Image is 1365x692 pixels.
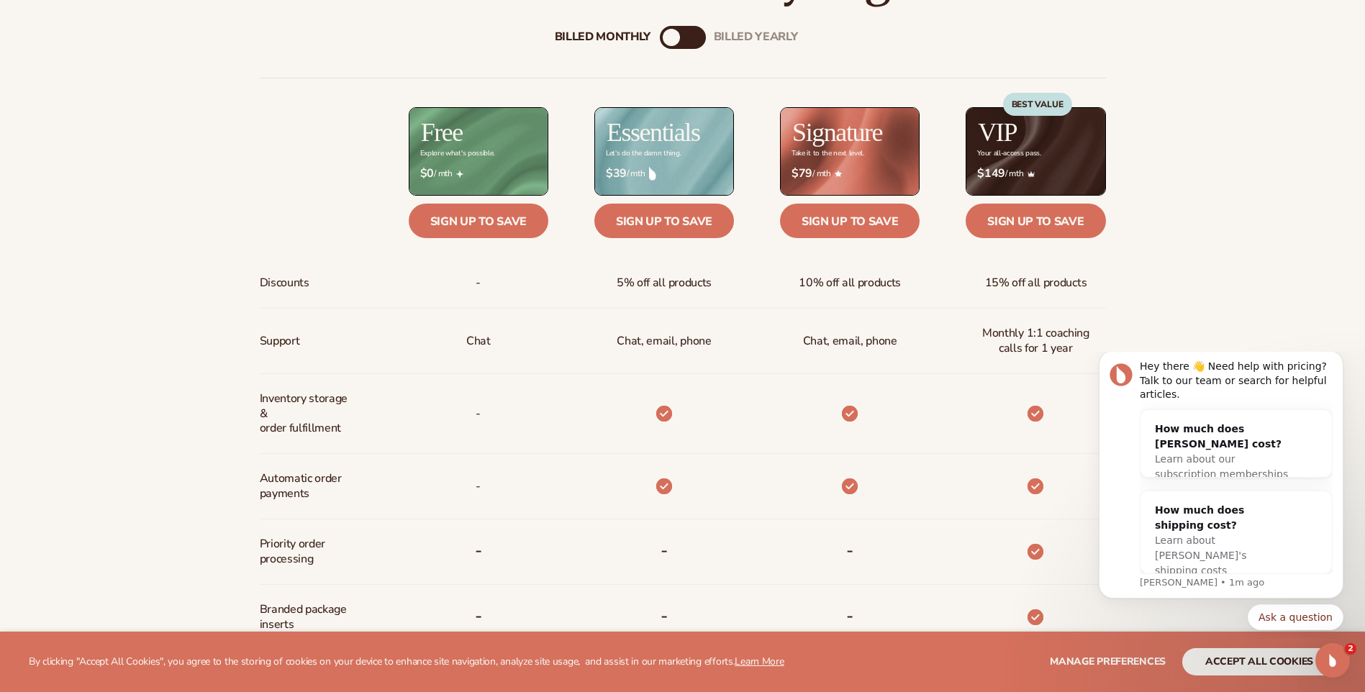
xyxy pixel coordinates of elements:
[661,604,668,627] b: -
[260,465,355,507] span: Automatic order payments
[1182,648,1336,675] button: accept all cookies
[607,119,700,145] h2: Essentials
[835,170,842,177] img: Star_6.png
[476,270,481,296] span: -
[409,204,548,238] a: Sign up to save
[63,224,255,237] p: Message from Lee, sent 1m ago
[260,328,300,355] span: Support
[78,70,212,100] div: How much does [PERSON_NAME] cost?
[1315,643,1350,678] iframe: Intercom live chat
[260,386,355,442] span: Inventory storage & order fulfillment
[63,8,255,222] div: Message content
[792,167,812,181] strong: $79
[78,151,212,181] div: How much does shipping cost?
[595,108,733,195] img: Essentials_BG_9050f826-5aa9-47d9-a362-757b82c62641.jpg
[977,150,1040,158] div: Your all-access pass.
[977,320,1094,362] span: Monthly 1:1 coaching calls for 1 year
[409,108,548,195] img: free_bg.png
[78,183,169,224] span: Learn about [PERSON_NAME]'s shipping costs
[966,108,1105,195] img: VIP_BG_199964bd-3653-43bc-8a67-789d2d7717b9.jpg
[846,604,853,627] b: -
[977,167,1005,181] strong: $149
[420,167,537,181] span: / mth
[78,101,211,128] span: Learn about our subscription memberships
[617,270,712,296] span: 5% off all products
[714,30,798,44] div: billed Yearly
[803,328,897,355] span: Chat, email, phone
[1003,93,1072,116] div: BEST VALUE
[1050,655,1166,668] span: Manage preferences
[1050,648,1166,675] button: Manage preferences
[606,167,627,181] strong: $39
[799,270,901,296] span: 10% off all products
[260,270,309,296] span: Discounts
[29,656,784,668] p: By clicking "Accept All Cookies", you agree to the storing of cookies on your device to enhance s...
[594,204,734,238] a: Sign up to save
[792,167,908,181] span: / mth
[456,170,463,178] img: Free_Icon_bb6e7c7e-73f8-44bd-8ed0-223ea0fc522e.png
[1077,352,1365,639] iframe: Intercom notifications message
[63,58,226,142] div: How much does [PERSON_NAME] cost?Learn about our subscription memberships
[966,204,1105,238] a: Sign up to save
[1345,643,1356,655] span: 2
[466,328,491,355] p: Chat
[735,655,784,668] a: Learn More
[792,150,864,158] div: Take it to the next level.
[63,140,226,238] div: How much does shipping cost?Learn about [PERSON_NAME]'s shipping costs
[780,204,920,238] a: Sign up to save
[476,473,481,500] span: -
[846,539,853,562] b: -
[475,604,482,627] b: -
[260,531,355,573] span: Priority order processing
[171,252,266,278] button: Quick reply: Ask a question
[781,108,919,195] img: Signature_BG_eeb718c8-65ac-49e3-a4e5-327c6aa73146.jpg
[617,328,711,355] p: Chat, email, phone
[555,30,651,44] div: Billed Monthly
[63,8,255,50] div: Hey there 👋 Need help with pricing? Talk to our team or search for helpful articles.
[978,119,1017,145] h2: VIP
[606,150,681,158] div: Let’s do the damn thing.
[475,539,482,562] b: -
[649,167,656,180] img: drop.png
[661,539,668,562] b: -
[421,119,463,145] h2: Free
[420,167,434,181] strong: $0
[985,270,1087,296] span: 15% off all products
[792,119,882,145] h2: Signature
[420,150,494,158] div: Explore what's possible.
[476,401,481,427] span: -
[606,167,722,181] span: / mth
[22,252,266,278] div: Quick reply options
[32,12,55,35] img: Profile image for Lee
[260,596,355,638] span: Branded package inserts
[977,167,1094,181] span: / mth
